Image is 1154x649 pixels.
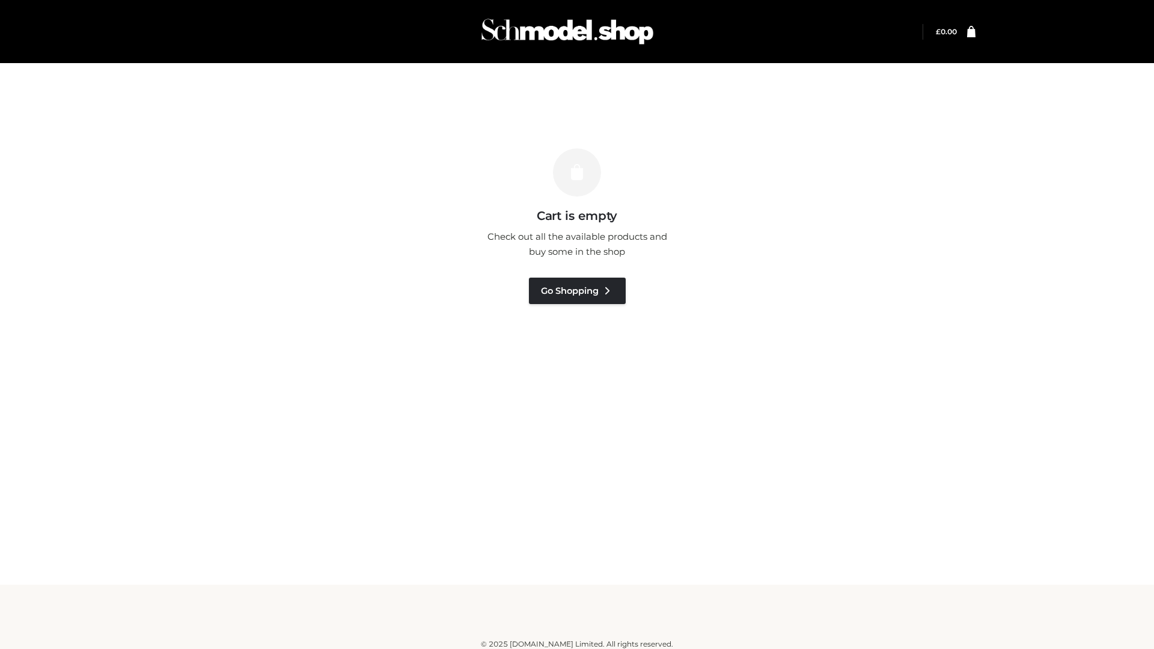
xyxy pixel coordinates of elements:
[477,8,658,55] img: Schmodel Admin 964
[936,27,941,36] span: £
[936,27,957,36] a: £0.00
[206,209,948,223] h3: Cart is empty
[529,278,626,304] a: Go Shopping
[481,229,673,260] p: Check out all the available products and buy some in the shop
[936,27,957,36] bdi: 0.00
